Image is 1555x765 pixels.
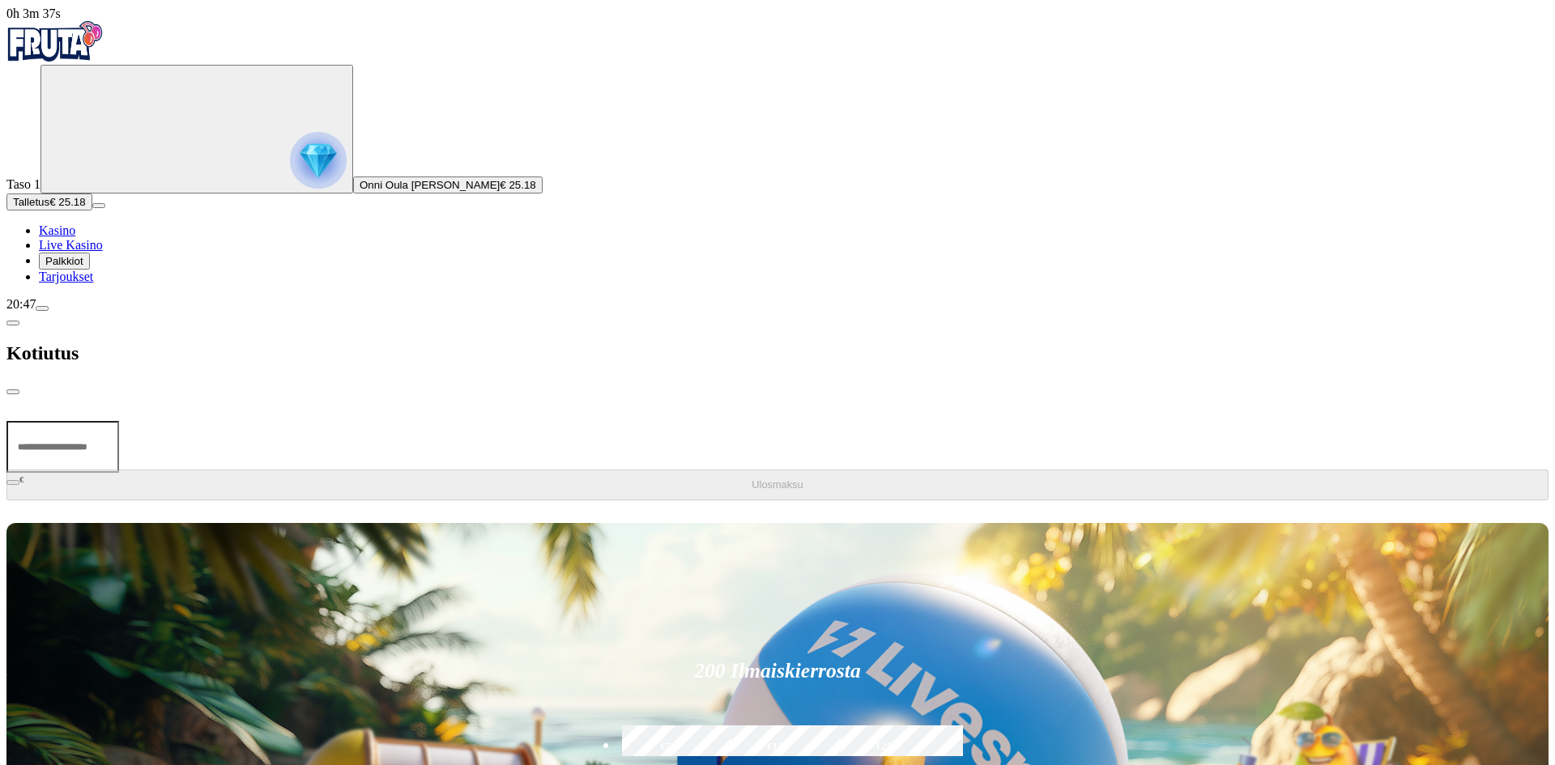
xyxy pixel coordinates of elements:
button: close [6,389,19,394]
a: Tarjoukset [39,270,93,283]
button: menu [36,306,49,311]
span: Ulosmaksu [752,478,803,491]
nav: Main menu [6,223,1549,284]
button: Ulosmaksu [6,470,1549,500]
img: Fruta [6,21,104,62]
span: user session time [6,6,61,20]
button: menu [92,203,105,208]
span: Taso 1 [6,177,40,191]
span: Palkkiot [45,255,83,267]
span: Onni Oula [PERSON_NAME] [360,179,500,191]
button: Onni Oula [PERSON_NAME]€ 25.18 [353,176,543,193]
span: € 25.18 [49,196,85,208]
nav: Primary [6,21,1549,284]
button: reward progress [40,65,353,193]
span: Talletus [13,196,49,208]
span: 20:47 [6,297,36,311]
button: Talletusplus icon€ 25.18 [6,193,92,210]
img: reward progress [290,132,347,189]
h2: Kotiutus [6,342,1549,364]
span: € 25.18 [500,179,535,191]
button: Palkkiot [39,253,90,270]
button: chevron-left icon [6,321,19,325]
a: Live Kasino [39,238,103,252]
a: Fruta [6,50,104,64]
a: Kasino [39,223,75,237]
